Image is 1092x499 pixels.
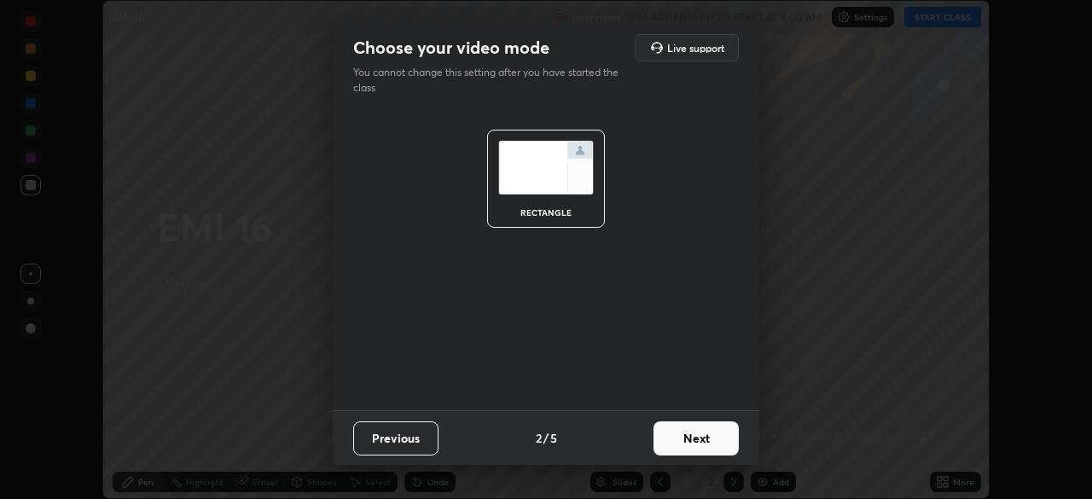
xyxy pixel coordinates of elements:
[653,421,739,455] button: Next
[667,43,724,53] h5: Live support
[353,37,549,59] h2: Choose your video mode
[543,429,549,447] h4: /
[498,141,594,194] img: normalScreenIcon.ae25ed63.svg
[550,429,557,447] h4: 5
[353,65,630,96] p: You cannot change this setting after you have started the class
[512,208,580,217] div: rectangle
[353,421,439,455] button: Previous
[536,429,542,447] h4: 2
